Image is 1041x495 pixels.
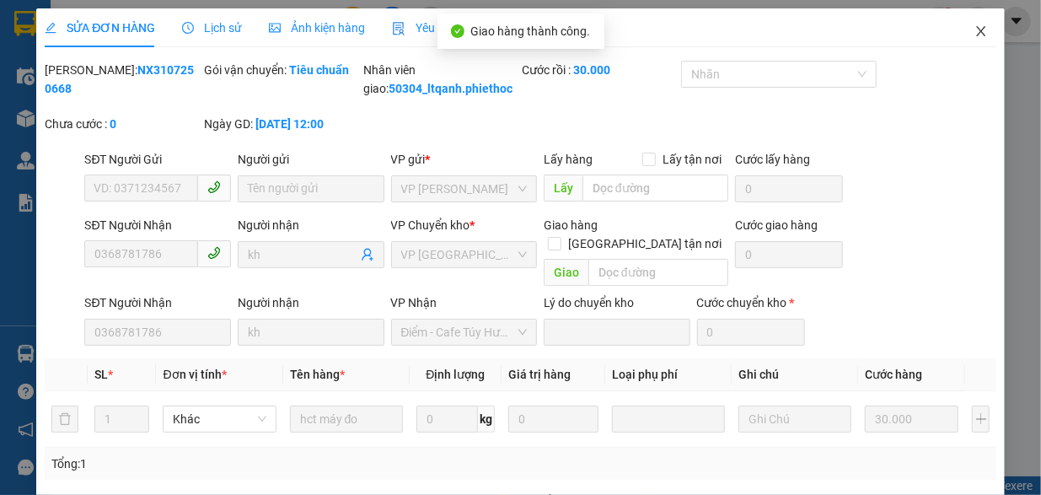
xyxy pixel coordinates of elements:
div: Cước rồi : [522,61,678,79]
span: edit [45,22,56,34]
span: SỬA ĐƠN HÀNG [45,21,155,35]
b: [DATE] 12:00 [255,117,324,131]
input: Cước giao hàng [735,241,843,268]
span: kg [478,406,495,433]
div: Nhân viên giao: [363,61,519,98]
div: SĐT Người Nhận [84,216,231,234]
span: Lấy [544,175,582,202]
span: Cước hàng [865,368,922,381]
span: VP Thái Bình [401,242,528,267]
span: user-add [361,248,374,261]
button: Close [958,8,1005,56]
label: Cước lấy hàng [735,153,810,166]
div: [PERSON_NAME]: [45,61,201,98]
th: Ghi chú [732,358,858,391]
span: Ảnh kiện hàng [269,21,365,35]
span: phone [207,180,221,194]
b: 50304_ltqanh.phiethoc [389,82,512,95]
span: Giao hàng [544,218,598,232]
input: Cước lấy hàng [735,175,843,202]
span: close [974,24,988,38]
button: delete [51,406,78,433]
span: [GEOGRAPHIC_DATA] tận nơi [561,234,728,253]
span: check-circle [451,24,464,38]
div: VP Nhận [391,293,538,312]
label: Cước giao hàng [735,218,818,232]
span: Yêu cầu xuất hóa đơn điện tử [392,21,568,35]
input: Ghi Chú [738,406,851,433]
div: VP gửi [391,150,538,169]
span: Lịch sử [182,21,242,35]
div: SĐT Người Nhận [84,293,231,312]
span: VP Nguyễn Xiển [401,176,528,202]
b: Tiêu chuẩn [289,63,349,77]
span: Đơn vị tính [163,368,226,381]
button: plus [972,406,989,433]
input: Dọc đường [588,259,728,286]
span: Điểm - Cafe Túy Hường - Diêm Điền [401,320,528,345]
div: Người nhận [238,216,384,234]
span: Tên hàng [290,368,345,381]
div: Người gửi [238,150,384,169]
div: Cước chuyển kho [697,293,805,312]
input: 0 [508,406,598,433]
span: Lấy hàng [544,153,593,166]
span: phone [207,246,221,260]
th: Loại phụ phí [605,358,732,391]
img: icon [392,22,405,35]
span: Giá trị hàng [508,368,571,381]
div: Ngày GD: [204,115,360,133]
div: Lý do chuyển kho [544,293,690,312]
span: SL [94,368,108,381]
span: Định lượng [426,368,485,381]
b: 30.000 [573,63,610,77]
input: VD: Bàn, Ghế [290,406,403,433]
span: Giao hàng thành công. [471,24,591,38]
span: VP Chuyển kho [391,218,470,232]
span: Giao [544,259,588,286]
span: picture [269,22,281,34]
div: Người nhận [238,293,384,312]
div: Chưa cước : [45,115,201,133]
div: SĐT Người Gửi [84,150,231,169]
div: Gói vận chuyển: [204,61,360,79]
span: Lấy tận nơi [656,150,728,169]
input: 0 [865,406,958,433]
input: Dọc đường [582,175,728,202]
span: Khác [173,406,266,432]
b: 0 [110,117,116,131]
span: clock-circle [182,22,194,34]
div: Tổng: 1 [51,455,403,473]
